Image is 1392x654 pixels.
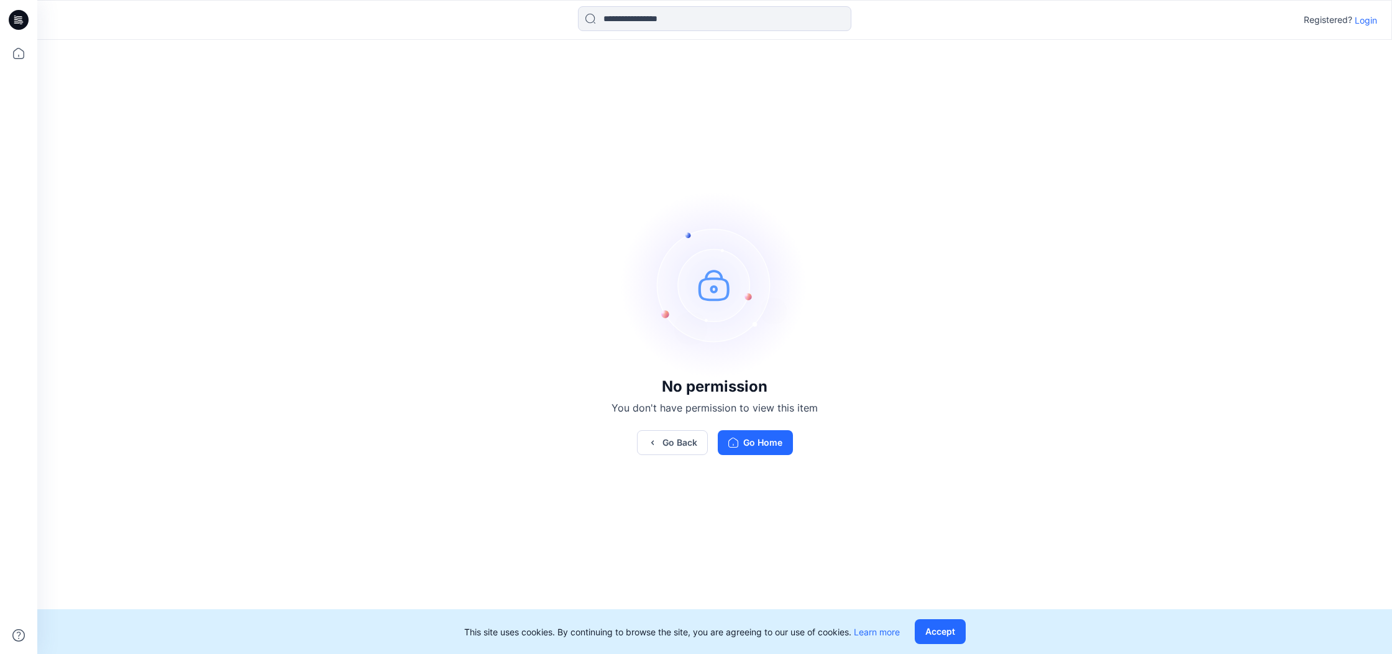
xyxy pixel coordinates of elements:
h3: No permission [611,378,818,395]
button: Go Back [637,430,708,455]
p: You don't have permission to view this item [611,400,818,415]
button: Go Home [718,430,793,455]
p: Login [1355,14,1377,27]
p: Registered? [1304,12,1352,27]
img: no-perm.svg [621,191,808,378]
p: This site uses cookies. By continuing to browse the site, you are agreeing to our use of cookies. [464,625,900,638]
a: Learn more [854,627,900,637]
button: Accept [915,619,966,644]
